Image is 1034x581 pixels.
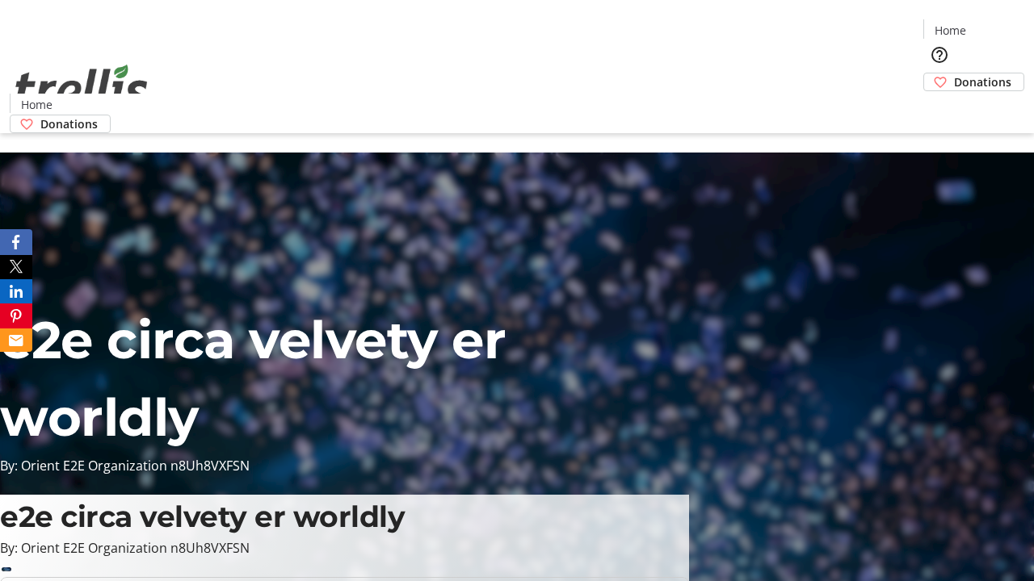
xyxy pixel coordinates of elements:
a: Home [924,22,976,39]
button: Cart [923,91,956,123]
span: Home [21,96,53,113]
button: Help [923,39,956,71]
a: Donations [923,73,1024,91]
span: Home [935,22,966,39]
img: Orient E2E Organization n8Uh8VXFSN's Logo [10,47,153,127]
span: Donations [954,73,1011,90]
a: Home [11,96,62,113]
span: Donations [40,115,98,132]
a: Donations [10,115,111,133]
